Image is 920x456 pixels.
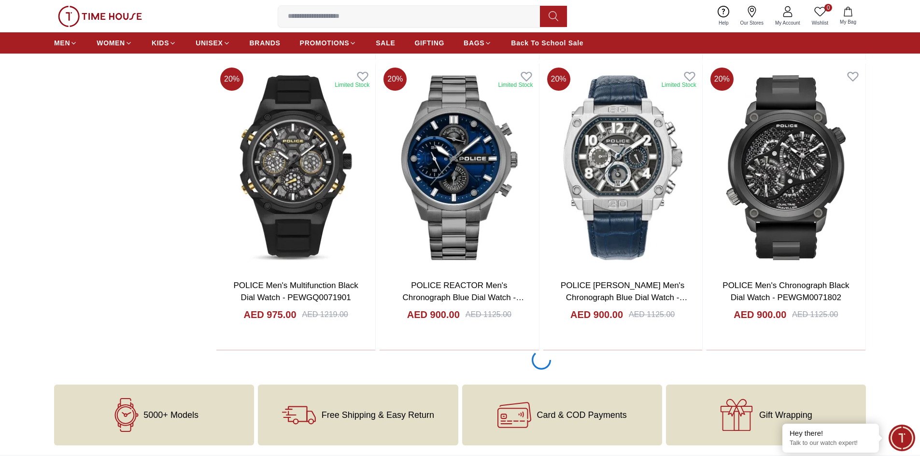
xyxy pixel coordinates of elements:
a: KIDS [152,34,176,52]
span: 20 % [383,68,407,91]
span: WOMEN [97,38,125,48]
a: Our Stores [735,4,769,28]
div: AED 1125.00 [629,309,675,320]
a: POLICE Men's Multifunction Black Dial Watch - PEWGQ0071901 [233,281,358,303]
span: 20 % [220,68,243,91]
h4: AED 900.00 [734,308,786,321]
div: AED 1125.00 [466,309,511,320]
span: 20 % [710,68,734,91]
span: Card & COD Payments [537,410,627,420]
span: KIDS [152,38,169,48]
span: Wishlist [808,19,832,27]
a: Back To School Sale [511,34,583,52]
button: My Bag [834,5,862,28]
img: POLICE REACTOR Men's Chronograph Blue Dial Watch - PEWGK0039205 [380,64,538,271]
span: GIFTING [414,38,444,48]
div: Hey there! [790,428,872,438]
span: UNISEX [196,38,223,48]
span: BAGS [464,38,484,48]
span: 20 % [547,68,570,91]
span: 5000+ Models [143,410,198,420]
span: Free Shipping & Easy Return [322,410,434,420]
span: 0 [824,4,832,12]
span: PROMOTIONS [300,38,350,48]
span: Back To School Sale [511,38,583,48]
img: ... [58,6,142,27]
a: PROMOTIONS [300,34,357,52]
a: POLICE Men's Chronograph Black Dial Watch - PEWGM0071802 [722,281,849,303]
a: 0Wishlist [806,4,834,28]
img: POLICE Men's Multifunction Black Dial Watch - PEWGQ0071901 [216,64,375,271]
div: Limited Stock [662,81,696,89]
div: AED 1219.00 [302,309,348,320]
a: SALE [376,34,395,52]
a: Help [713,4,735,28]
h4: AED 900.00 [570,308,623,321]
span: SALE [376,38,395,48]
div: Limited Stock [335,81,369,89]
div: Limited Stock [498,81,533,89]
a: BAGS [464,34,492,52]
a: POLICE [PERSON_NAME] Men's Chronograph Blue Dial Watch - PEWJF0021901 [561,281,688,315]
span: My Account [771,19,804,27]
img: POLICE Men's Chronograph Black Dial Watch - PEWGM0071802 [707,64,865,271]
span: My Bag [836,18,860,26]
span: Gift Wrapping [759,410,812,420]
div: Chat Widget [889,425,915,451]
a: WOMEN [97,34,132,52]
span: BRANDS [250,38,281,48]
span: MEN [54,38,70,48]
h4: AED 900.00 [407,308,460,321]
a: MEN [54,34,77,52]
h4: AED 975.00 [244,308,297,321]
a: UNISEX [196,34,230,52]
a: POLICE REACTOR Men's Chronograph Blue Dial Watch - PEWGK0039205 [403,281,524,315]
img: POLICE NORWOOD Men's Chronograph Blue Dial Watch - PEWJF0021901 [543,64,702,271]
div: AED 1125.00 [792,309,838,320]
span: Our Stores [736,19,767,27]
p: Talk to our watch expert! [790,439,872,447]
a: GIFTING [414,34,444,52]
a: BRANDS [250,34,281,52]
span: Help [715,19,733,27]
